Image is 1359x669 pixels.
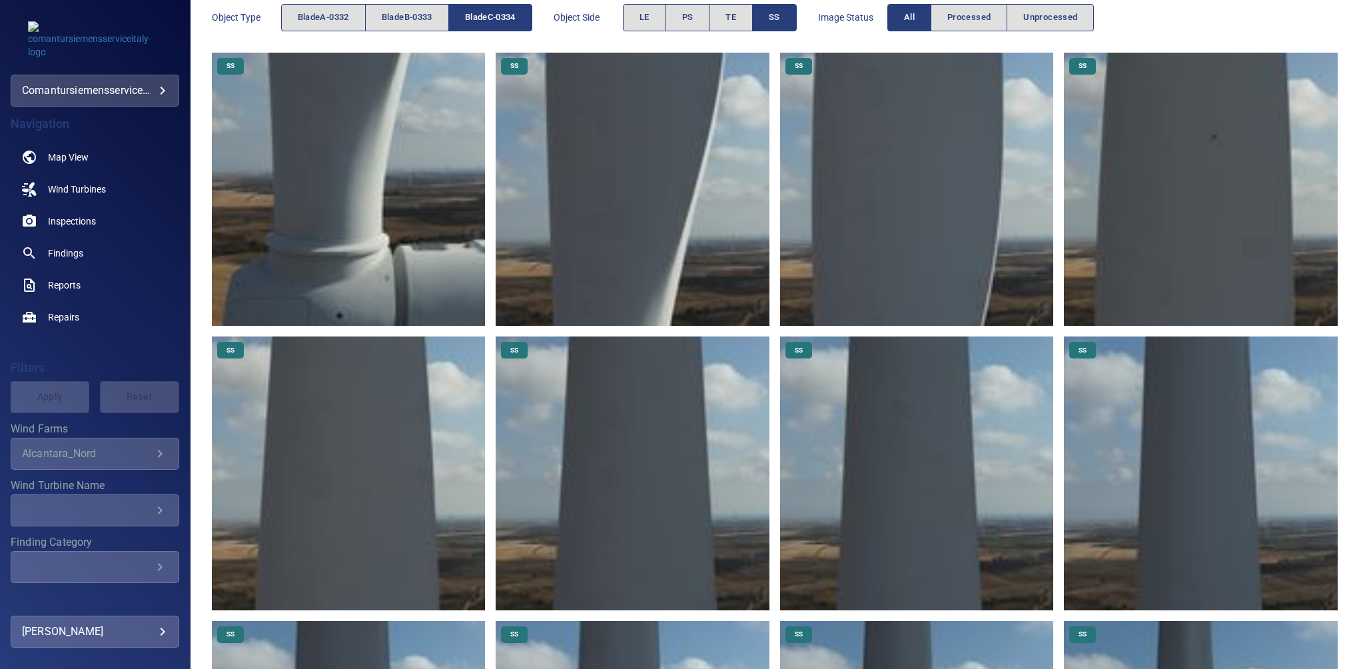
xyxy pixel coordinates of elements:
[769,10,780,25] span: SS
[666,4,710,31] button: PS
[11,117,179,131] h4: Navigation
[725,10,736,25] span: TE
[298,10,349,25] span: bladeA-0332
[11,173,179,205] a: windturbines noActive
[11,537,179,548] label: Finding Category
[22,621,168,642] div: [PERSON_NAME]
[465,10,516,25] span: bladeC-0334
[623,4,797,31] div: objectSide
[448,4,532,31] button: bladeC-0334
[48,183,106,196] span: Wind Turbines
[787,61,811,71] span: SS
[219,61,242,71] span: SS
[22,447,152,460] div: Alcantara_Nord
[502,61,526,71] span: SS
[554,11,623,24] span: Object Side
[1071,630,1095,639] span: SS
[623,4,666,31] button: LE
[787,346,811,355] span: SS
[212,11,281,24] span: Object type
[11,361,179,374] h4: Filters
[11,205,179,237] a: inspections noActive
[1007,4,1094,31] button: Unprocessed
[11,438,179,470] div: Wind Farms
[1071,61,1095,71] span: SS
[11,237,179,269] a: findings noActive
[365,4,449,31] button: bladeB-0333
[48,151,89,164] span: Map View
[11,594,179,604] label: Finding Type
[48,311,79,324] span: Repairs
[382,10,432,25] span: bladeB-0333
[28,21,161,59] img: comantursiemensserviceitaly-logo
[22,80,168,101] div: comantursiemensserviceitaly
[11,424,179,434] label: Wind Farms
[502,630,526,639] span: SS
[48,215,96,228] span: Inspections
[682,10,693,25] span: PS
[219,346,242,355] span: SS
[502,346,526,355] span: SS
[947,10,991,25] span: Processed
[281,4,366,31] button: bladeA-0332
[48,247,83,260] span: Findings
[219,630,242,639] span: SS
[11,494,179,526] div: Wind Turbine Name
[281,4,532,31] div: objectType
[11,75,179,107] div: comantursiemensserviceitaly
[11,301,179,333] a: repairs noActive
[887,4,931,31] button: All
[787,630,811,639] span: SS
[904,10,915,25] span: All
[1071,346,1095,355] span: SS
[1023,10,1077,25] span: Unprocessed
[709,4,753,31] button: TE
[640,10,650,25] span: LE
[11,269,179,301] a: reports noActive
[752,4,797,31] button: SS
[887,4,1095,31] div: imageStatus
[11,551,179,583] div: Finding Category
[48,279,81,292] span: Reports
[11,480,179,491] label: Wind Turbine Name
[11,141,179,173] a: map noActive
[931,4,1007,31] button: Processed
[818,11,887,24] span: Image Status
